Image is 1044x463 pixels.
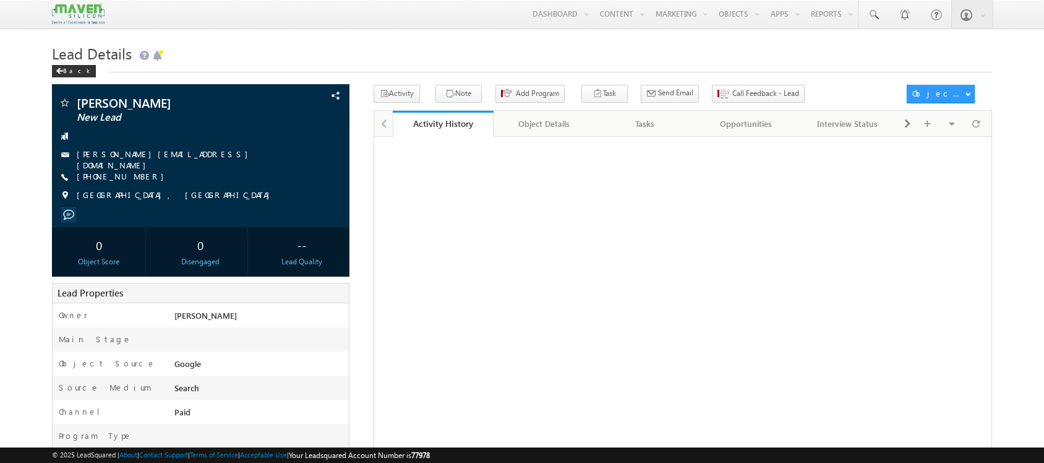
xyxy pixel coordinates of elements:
[171,382,349,399] div: Search
[139,451,188,459] a: Contact Support
[77,111,262,124] span: New Lead
[59,382,152,393] label: Source Medium
[706,116,786,131] div: Opportunities
[119,451,137,459] a: About
[797,111,899,137] a: Interview Status
[912,88,965,99] div: Object Actions
[59,430,132,441] label: Program Type
[289,451,430,460] span: Your Leadsquared Account Number is
[157,256,244,267] div: Disengaged
[240,451,287,459] a: Acceptable Use
[77,97,262,109] span: [PERSON_NAME]
[641,85,699,103] button: Send Email
[55,233,142,256] div: 0
[712,85,805,103] button: Call Feedback - Lead
[402,118,485,129] div: Activity History
[55,256,142,267] div: Object Score
[58,287,123,299] span: Lead Properties
[59,358,156,369] label: Object Source
[157,233,244,256] div: 0
[259,233,346,256] div: --
[77,149,254,170] a: [PERSON_NAME][EMAIL_ADDRESS][DOMAIN_NAME]
[52,43,132,63] span: Lead Details
[393,111,494,137] a: Activity History
[595,111,696,137] a: Tasks
[696,111,797,137] a: Opportunities
[52,65,96,77] div: Back
[171,406,349,423] div: Paid
[435,85,482,103] button: Note
[807,116,888,131] div: Interview Status
[732,88,799,99] span: Call Feedback - Lead
[52,3,104,25] img: Custom Logo
[171,358,349,375] div: Google
[52,449,430,461] span: © 2025 LeadSquared | | | | |
[516,88,559,99] span: Add Program
[259,256,346,267] div: Lead Quality
[658,87,693,98] span: Send Email
[605,116,685,131] div: Tasks
[59,406,109,417] label: Channel
[374,85,420,103] button: Activity
[174,310,237,321] span: [PERSON_NAME]
[52,64,102,75] a: Back
[495,85,565,103] button: Add Program
[907,85,975,103] button: Object Actions
[190,451,238,459] a: Terms of Service
[77,171,170,183] span: [PHONE_NUMBER]
[59,334,132,345] label: Main Stage
[411,451,430,460] span: 77978
[494,111,595,137] a: Object Details
[503,116,584,131] div: Object Details
[581,85,628,103] button: Task
[59,309,88,321] label: Owner
[77,189,276,202] span: [GEOGRAPHIC_DATA], [GEOGRAPHIC_DATA]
